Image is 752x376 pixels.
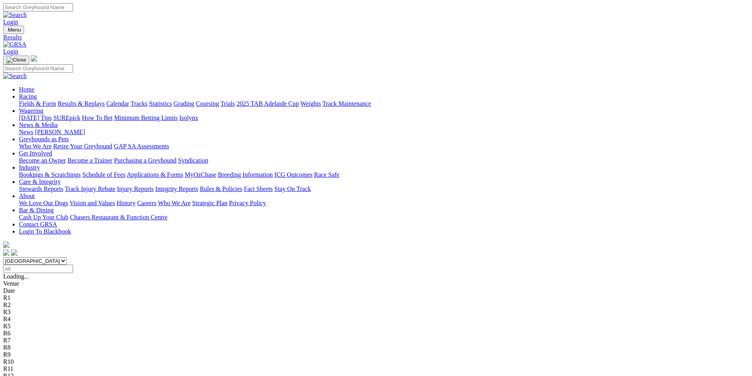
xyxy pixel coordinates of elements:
a: How To Bet [82,114,113,121]
a: 2025 TAB Adelaide Cup [236,100,299,107]
img: Search [3,11,27,19]
a: Schedule of Fees [82,171,125,178]
button: Toggle navigation [3,56,29,64]
div: R10 [3,358,749,365]
a: Track Injury Rebate [65,185,115,192]
img: logo-grsa-white.png [31,55,37,62]
div: R5 [3,323,749,330]
a: Industry [19,164,40,171]
a: Track Maintenance [323,100,371,107]
div: Care & Integrity [19,185,749,193]
a: Applications & Forms [127,171,183,178]
div: About [19,200,749,207]
a: Careers [137,200,156,206]
a: Tracks [131,100,148,107]
div: Industry [19,171,749,178]
a: Login To Blackbook [19,228,71,235]
a: Home [19,86,34,93]
a: SUREpick [53,114,80,121]
a: GAP SA Assessments [114,143,169,150]
a: Privacy Policy [229,200,266,206]
a: Bookings & Scratchings [19,171,81,178]
a: Who We Are [19,143,52,150]
a: Contact GRSA [19,221,57,228]
a: News [19,129,33,135]
div: R7 [3,337,749,344]
a: Care & Integrity [19,178,61,185]
input: Select date [3,265,73,273]
img: twitter.svg [11,249,17,256]
a: Results & Replays [58,100,105,107]
img: facebook.svg [3,249,9,256]
a: Strategic Plan [192,200,227,206]
a: Statistics [149,100,172,107]
a: Results [3,34,749,41]
div: R3 [3,309,749,316]
a: Isolynx [179,114,198,121]
button: Toggle navigation [3,26,24,34]
div: Bar & Dining [19,214,749,221]
a: ICG Outcomes [274,171,312,178]
a: Stay On Track [274,185,311,192]
div: Get Involved [19,157,749,164]
a: Get Involved [19,150,52,157]
a: We Love Our Dogs [19,200,68,206]
div: R8 [3,344,749,351]
a: News & Media [19,122,58,128]
a: Breeding Information [218,171,273,178]
a: Wagering [19,107,43,114]
a: Login [3,19,18,25]
a: Rules & Policies [200,185,242,192]
a: Racing [19,93,37,100]
a: Purchasing a Greyhound [114,157,176,164]
a: Chasers Restaurant & Function Centre [70,214,167,221]
div: R4 [3,316,749,323]
a: [PERSON_NAME] [35,129,85,135]
a: Vision and Values [69,200,115,206]
a: Integrity Reports [155,185,198,192]
img: logo-grsa-white.png [3,241,9,248]
div: Greyhounds as Pets [19,143,749,150]
a: Retire Your Greyhound [53,143,113,150]
div: R1 [3,294,749,301]
div: R11 [3,365,749,372]
a: Who We Are [158,200,191,206]
a: Syndication [178,157,208,164]
a: Grading [174,100,194,107]
img: GRSA [3,41,26,48]
img: Search [3,73,27,80]
a: [DATE] Tips [19,114,52,121]
a: Fields & Form [19,100,56,107]
div: R2 [3,301,749,309]
a: MyOzChase [185,171,216,178]
a: Coursing [196,100,219,107]
a: Trials [220,100,235,107]
a: Fact Sheets [244,185,273,192]
a: Injury Reports [117,185,154,192]
input: Search [3,3,73,11]
input: Search [3,64,73,73]
div: R9 [3,351,749,358]
a: Weights [300,100,321,107]
a: Calendar [106,100,129,107]
a: Greyhounds as Pets [19,136,69,142]
div: Racing [19,100,749,107]
img: Close [6,57,26,63]
a: Cash Up Your Club [19,214,68,221]
div: Venue [3,280,749,287]
div: R6 [3,330,749,337]
div: News & Media [19,129,749,136]
span: Loading... [3,273,29,280]
a: History [116,200,135,206]
a: About [19,193,35,199]
a: Stewards Reports [19,185,63,192]
a: Become an Owner [19,157,66,164]
a: Race Safe [314,171,339,178]
span: Menu [8,27,21,33]
div: Wagering [19,114,749,122]
a: Bar & Dining [19,207,54,213]
a: Become a Trainer [68,157,113,164]
a: Login [3,48,18,55]
a: Minimum Betting Limits [114,114,178,121]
